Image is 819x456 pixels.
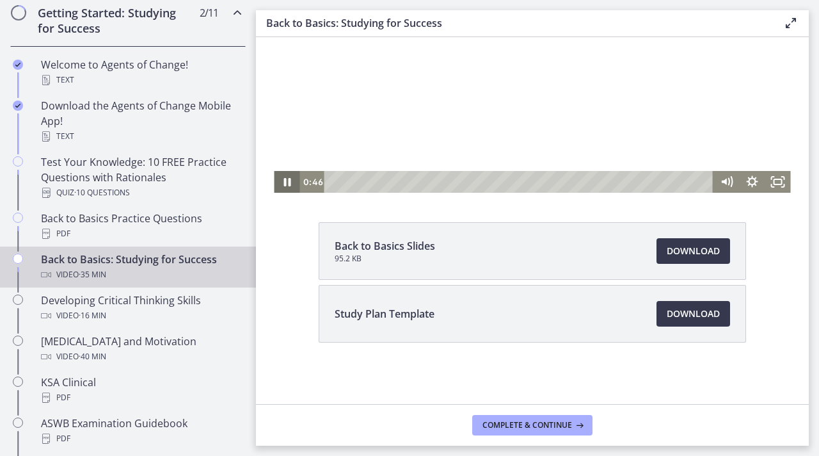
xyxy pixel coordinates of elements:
div: ASWB Examination Guidebook [41,416,241,446]
div: Quiz [41,185,241,200]
div: Welcome to Agents of Change! [41,57,241,88]
span: Study Plan Template [335,306,434,322]
span: Download [667,306,720,322]
div: Download the Agents of Change Mobile App! [41,98,241,144]
div: Video [41,308,241,323]
div: KSA Clinical [41,375,241,405]
div: PDF [41,226,241,241]
span: · 40 min [79,349,106,364]
div: Text [41,72,241,88]
i: Completed [13,60,23,70]
span: Complete & continue [482,420,572,430]
div: Back to Basics Practice Questions [41,211,241,241]
div: [MEDICAL_DATA] and Motivation [41,334,241,364]
span: 2 / 11 [200,5,218,20]
div: Developing Critical Thinking Skills [41,293,241,323]
div: PDF [41,431,241,446]
button: Complete & continue [472,415,592,436]
span: Download [667,243,720,259]
h2: Getting Started: Studying for Success [38,5,194,36]
span: · 35 min [79,267,106,282]
i: Completed [13,101,23,111]
h3: Back to Basics: Studying for Success [266,15,763,31]
div: PDF [41,390,241,405]
div: Text [41,129,241,144]
a: Download [656,238,730,264]
span: · 10 Questions [74,185,130,200]
a: Download [656,301,730,327]
div: Test Your Knowledge: 10 FREE Practice Questions with Rationales [41,154,241,200]
div: Video [41,349,241,364]
span: · 16 min [79,308,106,323]
div: Back to Basics: Studying for Success [41,252,241,282]
div: Video [41,267,241,282]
